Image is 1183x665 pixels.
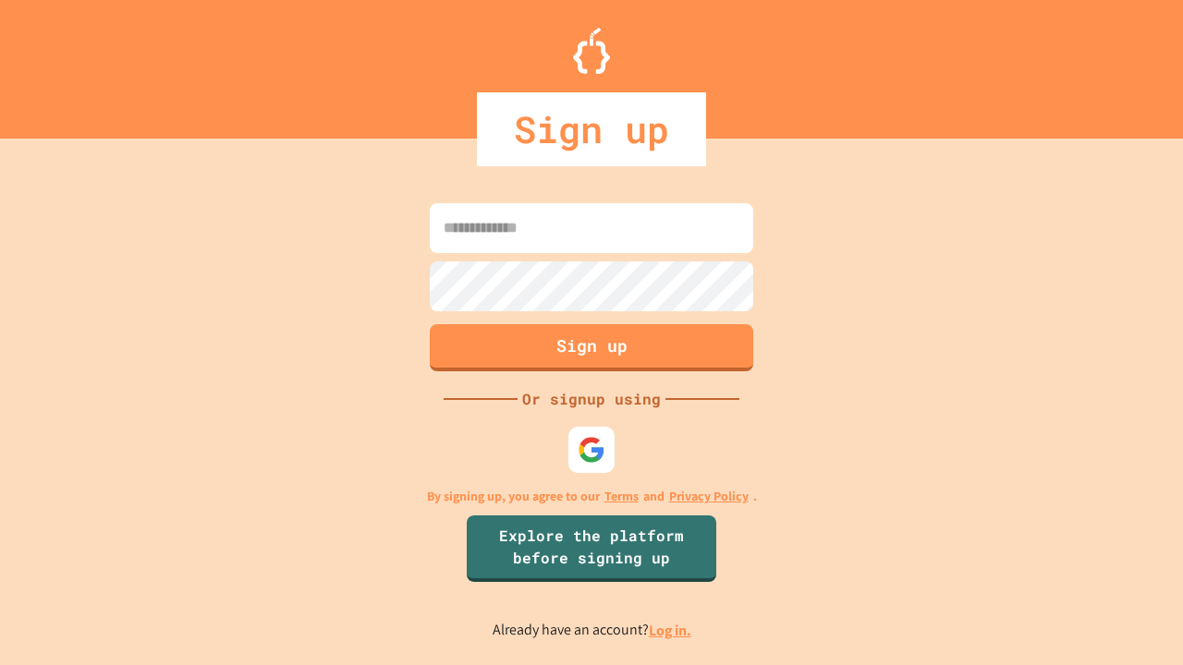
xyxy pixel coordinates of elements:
[493,619,691,642] p: Already have an account?
[427,487,757,506] p: By signing up, you agree to our and .
[578,436,605,464] img: google-icon.svg
[1105,591,1165,647] iframe: chat widget
[467,515,716,582] a: Explore the platform before signing up
[573,28,610,74] img: Logo.svg
[477,92,706,166] div: Sign up
[669,487,749,506] a: Privacy Policy
[430,324,753,371] button: Sign up
[518,388,665,410] div: Or signup using
[604,487,639,506] a: Terms
[1030,511,1165,589] iframe: chat widget
[649,621,691,640] a: Log in.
